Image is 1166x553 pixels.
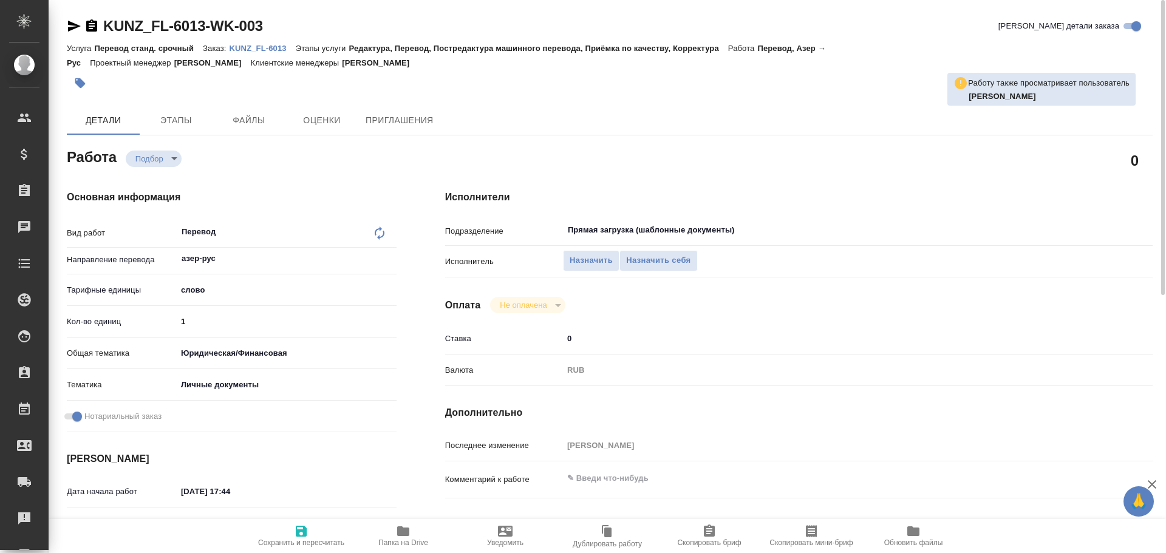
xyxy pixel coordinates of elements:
[177,343,397,364] div: Юридическая/Финансовая
[230,42,296,53] a: KUNZ_FL-6013
[126,151,182,167] div: Подбор
[445,364,563,376] p: Валюта
[74,113,132,128] span: Детали
[67,347,177,359] p: Общая тематика
[258,538,344,547] span: Сохранить и пересчитать
[496,300,550,310] button: Не оплачена
[563,250,619,271] button: Назначить
[67,316,177,328] p: Кол-во единиц
[147,113,205,128] span: Этапы
[563,360,1094,381] div: RUB
[969,90,1130,103] p: Тарабановская Анастасия
[968,77,1130,89] p: Работу также просматривает пользователь
[352,519,454,553] button: Папка на Drive
[177,375,397,395] div: Личные документы
[445,225,563,237] p: Подразделение
[94,44,203,53] p: Перевод станд. срочный
[884,538,943,547] span: Обновить файлы
[296,44,349,53] p: Этапы услуги
[1131,150,1139,171] h2: 0
[366,113,434,128] span: Приглашения
[487,538,523,547] span: Уведомить
[619,250,697,271] button: Назначить себя
[445,333,563,345] p: Ставка
[67,19,81,33] button: Скопировать ссылку для ЯМессенджера
[67,486,177,498] p: Дата начала работ
[67,70,94,97] button: Добавить тэг
[769,538,853,547] span: Скопировать мини-бриф
[293,113,351,128] span: Оценки
[67,145,117,167] h2: Работа
[1128,489,1149,514] span: 🙏
[90,58,174,67] p: Проектный менеджер
[570,254,613,268] span: Назначить
[250,519,352,553] button: Сохранить и пересчитать
[390,257,392,260] button: Open
[626,254,690,268] span: Назначить себя
[349,44,728,53] p: Редактура, Перевод, Постредактура машинного перевода, Приёмка по качеству, Корректура
[445,298,481,313] h4: Оплата
[67,44,94,53] p: Услуга
[998,20,1119,32] span: [PERSON_NAME] детали заказа
[177,483,283,500] input: ✎ Введи что-нибудь
[563,436,1094,454] input: Пустое поле
[760,519,862,553] button: Скопировать мини-бриф
[378,538,428,547] span: Папка на Drive
[174,58,251,67] p: [PERSON_NAME]
[445,256,563,268] p: Исполнитель
[556,519,658,553] button: Дублировать работу
[132,154,167,164] button: Подбор
[251,58,343,67] p: Клиентские менеджеры
[177,517,283,535] input: Пустое поле
[220,113,278,128] span: Файлы
[445,190,1153,205] h4: Исполнители
[1087,229,1089,231] button: Open
[445,405,1153,420] h4: Дополнительно
[67,284,177,296] p: Тарифные единицы
[67,227,177,239] p: Вид работ
[84,410,162,422] span: Нотариальный заказ
[445,439,563,452] p: Последнее изменение
[67,190,397,205] h4: Основная информация
[203,44,229,53] p: Заказ:
[84,19,99,33] button: Скопировать ссылку
[177,313,397,330] input: ✎ Введи что-нибудь
[677,538,741,547] span: Скопировать бриф
[454,519,556,553] button: Уведомить
[563,515,1094,535] textarea: /Clients/FL_KUNZ/Orders/KUNZ_FL-6013/Translated/KUNZ_FL-6013-WK-003
[177,280,397,300] div: слово
[230,44,296,53] p: KUNZ_FL-6013
[969,92,1036,101] b: [PERSON_NAME]
[573,540,642,548] span: Дублировать работу
[103,18,263,34] a: KUNZ_FL-6013-WK-003
[1123,486,1154,517] button: 🙏
[658,519,760,553] button: Скопировать бриф
[490,297,565,313] div: Подбор
[67,452,397,466] h4: [PERSON_NAME]
[67,379,177,391] p: Тематика
[445,473,563,486] p: Комментарий к работе
[563,330,1094,347] input: ✎ Введи что-нибудь
[728,44,758,53] p: Работа
[67,254,177,266] p: Направление перевода
[342,58,418,67] p: [PERSON_NAME]
[862,519,964,553] button: Обновить файлы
